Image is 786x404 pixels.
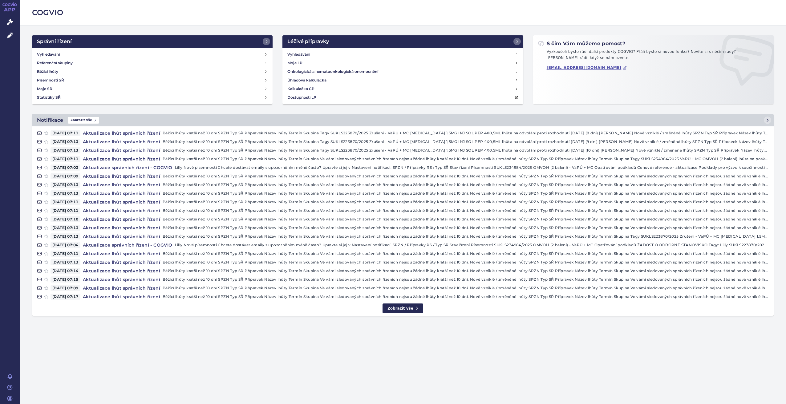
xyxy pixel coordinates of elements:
p: Běžící lhůty kratší než 10 dní SPZN Typ SŘ Přípravek Název lhůty Termín Skupina Ve vámi sledovaný... [163,208,769,214]
p: Běžící lhůty kratší než 10 dní SPZN Typ SŘ Přípravek Název lhůty Termín Skupina Tagy SUKLS223870/... [163,147,769,153]
a: NotifikaceZobrazit vše [32,114,774,126]
a: Úhradová kalkulačka [285,76,521,85]
span: [DATE] 07:11 [51,199,80,205]
h4: Aktualizace lhůt správních řízení [80,233,163,240]
a: Běžící lhůty [34,67,270,76]
h4: Písemnosti SŘ [37,77,64,83]
a: Vyhledávání [285,50,521,59]
h4: Onkologická a hematoonkologická onemocnění [287,69,378,75]
a: Referenční skupiny [34,59,270,67]
h4: Aktualizace lhůt správních řízení [80,130,163,136]
span: [DATE] 07:03 [51,164,80,171]
a: Léčivé přípravky [282,35,523,48]
h4: Aktualizace lhůt správních řízení [80,190,163,196]
h4: Aktualizace lhůt správních řízení [80,208,163,214]
h4: Běžící lhůty [37,69,58,75]
a: [EMAIL_ADDRESS][DOMAIN_NAME] [547,65,627,70]
p: Lilly Nové písemnosti Chcete dostávat emaily s upozorněním méně často? Upravte si jej v Nastavení... [175,164,769,171]
h2: COGVIO [32,7,774,18]
span: [DATE] 07:10 [51,216,80,222]
span: [DATE] 07:09 [51,285,80,291]
span: Zobrazit vše [68,117,99,124]
h4: Aktualizace lhůt správních řízení [80,182,163,188]
span: [DATE] 07:14 [51,268,80,274]
span: [DATE] 07:13 [51,182,80,188]
p: Běžící lhůty kratší než 10 dní SPZN Typ SŘ Přípravek Název lhůty Termín Skupina Ve vámi sledovaný... [163,259,769,265]
p: Vyzkoušeli byste rádi další produkty COGVIO? Přáli byste si novou funkci? Nevíte si s něčím rady?... [538,49,769,63]
h4: Referenční skupiny [37,60,73,66]
p: Běžící lhůty kratší než 10 dní SPZN Typ SŘ Přípravek Název lhůty Termín Skupina Ve vámi sledovaný... [163,276,769,283]
a: Správní řízení [32,35,273,48]
p: Lilly Nové písemnosti Chcete dostávat emaily s upozorněním méně často? Upravte si jej v Nastavení... [175,242,769,248]
span: [DATE] 07:11 [51,208,80,214]
a: Onkologická a hematoonkologická onemocnění [285,67,521,76]
h4: Moje LP [287,60,302,66]
span: [DATE] 07:11 [51,130,80,136]
h4: Aktualizace lhůt správních řízení [80,251,163,257]
span: [DATE] 07:13 [51,233,80,240]
p: Běžící lhůty kratší než 10 dní SPZN Typ SŘ Přípravek Název lhůty Termín Skupina Ve vámi sledovaný... [163,225,769,231]
h4: Aktualizace lhůt správních řízení [80,225,163,231]
span: [DATE] 07:13 [51,139,80,145]
p: Běžící lhůty kratší než 10 dní SPZN Typ SŘ Přípravek Název lhůty Termín Skupina Ve vámi sledovaný... [163,182,769,188]
h4: Aktualizace lhůt správních řízení [80,285,163,291]
h4: Aktualizace lhůt správních řízení [80,268,163,274]
p: Běžící lhůty kratší než 10 dní SPZN Typ SŘ Přípravek Název lhůty Termín Skupina Ve vámi sledovaný... [163,251,769,257]
h4: Aktualizace lhůt správních řízení [80,139,163,145]
h4: Aktualizace lhůt správních řízení [80,156,163,162]
span: [DATE] 07:11 [51,156,80,162]
h2: Správní řízení [37,38,72,45]
span: [DATE] 07:13 [51,190,80,196]
h4: Kalkulačka CP [287,86,314,92]
h4: Úhradová kalkulačka [287,77,326,83]
p: Běžící lhůty kratší než 10 dní SPZN Typ SŘ Přípravek Název lhůty Termín Skupina Ve vámi sledovaný... [163,190,769,196]
p: Běžící lhůty kratší než 10 dní SPZN Typ SŘ Přípravek Název lhůty Termín Skupina Ve vámi sledovaný... [163,156,769,162]
span: [DATE] 07:13 [51,225,80,231]
h4: Moje SŘ [37,86,52,92]
h4: Statistiky SŘ [37,94,61,101]
span: [DATE] 07:13 [51,147,80,153]
h2: S čím Vám můžeme pomoct? [538,40,626,47]
p: Běžící lhůty kratší než 10 dní SPZN Typ SŘ Přípravek Název lhůty Termín Skupina Tagy SUKLS223870/... [163,139,769,145]
span: [DATE] 07:13 [51,259,80,265]
h4: Aktualizace lhůt správních řízení [80,259,163,265]
p: Běžící lhůty kratší než 10 dní SPZN Typ SŘ Přípravek Název lhůty Termín Skupina Ve vámi sledovaný... [163,233,769,240]
h4: Aktualizace správních řízení - COGVIO [80,242,175,248]
a: Dostupnosti LP [285,93,521,102]
h2: Notifikace [37,117,63,124]
span: [DATE] 07:04 [51,242,80,248]
h4: Aktualizace lhůt správních řízení [80,173,163,179]
a: Moje SŘ [34,85,270,93]
a: Vyhledávání [34,50,270,59]
h4: Aktualizace lhůt správních řízení [80,294,163,300]
p: Běžící lhůty kratší než 10 dní SPZN Typ SŘ Přípravek Název lhůty Termín Skupina Ve vámi sledovaný... [163,216,769,222]
h4: Vyhledávání [287,51,310,57]
h4: Aktualizace správních řízení - COGVIO [80,164,175,171]
p: Běžící lhůty kratší než 10 dní SPZN Typ SŘ Přípravek Název lhůty Termín Skupina Ve vámi sledovaný... [163,285,769,291]
a: Písemnosti SŘ [34,76,270,85]
span: [DATE] 07:09 [51,173,80,179]
h4: Vyhledávání [37,51,60,57]
a: Moje LP [285,59,521,67]
p: Běžící lhůty kratší než 10 dní SPZN Typ SŘ Přípravek Název lhůty Termín Skupina Ve vámi sledovaný... [163,199,769,205]
p: Běžící lhůty kratší než 10 dní SPZN Typ SŘ Přípravek Název lhůty Termín Skupina Ve vámi sledovaný... [163,268,769,274]
h4: Aktualizace lhůt správních řízení [80,216,163,222]
h4: Aktualizace lhůt správních řízení [80,276,163,283]
a: Kalkulačka CP [285,85,521,93]
p: Běžící lhůty kratší než 10 dní SPZN Typ SŘ Přípravek Název lhůty Termín Skupina Ve vámi sledovaný... [163,294,769,300]
span: [DATE] 07:17 [51,294,80,300]
h2: Léčivé přípravky [287,38,329,45]
a: Zobrazit vše [383,303,423,314]
h4: Dostupnosti LP [287,94,316,101]
a: Statistiky SŘ [34,93,270,102]
h4: Aktualizace lhůt správních řízení [80,199,163,205]
span: [DATE] 07:11 [51,251,80,257]
span: [DATE] 07:15 [51,276,80,283]
p: Běžící lhůty kratší než 10 dní SPZN Typ SŘ Přípravek Název lhůty Termín Skupina Tagy SUKLS223870/... [163,130,769,136]
p: Běžící lhůty kratší než 10 dní SPZN Typ SŘ Přípravek Název lhůty Termín Skupina Ve vámi sledovaný... [163,173,769,179]
h4: Aktualizace lhůt správních řízení [80,147,163,153]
